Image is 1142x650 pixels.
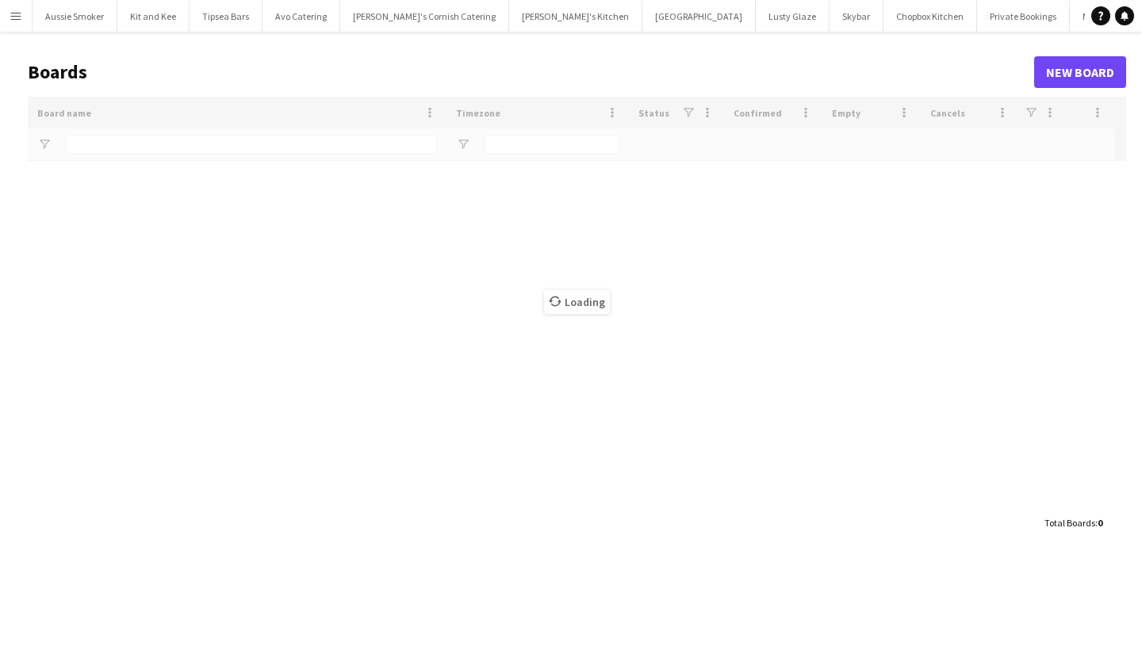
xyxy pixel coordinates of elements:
button: Private Bookings [977,1,1070,32]
button: Kit and Kee [117,1,190,32]
h1: Boards [28,60,1034,84]
button: [PERSON_NAME]'s Cornish Catering [340,1,509,32]
div: : [1044,507,1102,538]
a: New Board [1034,56,1126,88]
button: [PERSON_NAME]'s Kitchen [509,1,642,32]
button: Avo Catering [263,1,340,32]
span: 0 [1098,517,1102,529]
button: Chopbox Kitchen [883,1,977,32]
button: [GEOGRAPHIC_DATA] [642,1,756,32]
span: Total Boards [1044,517,1095,529]
span: Loading [544,290,610,314]
button: Aussie Smoker [33,1,117,32]
button: Skybar [830,1,883,32]
button: Lusty Glaze [756,1,830,32]
button: Tipsea Bars [190,1,263,32]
